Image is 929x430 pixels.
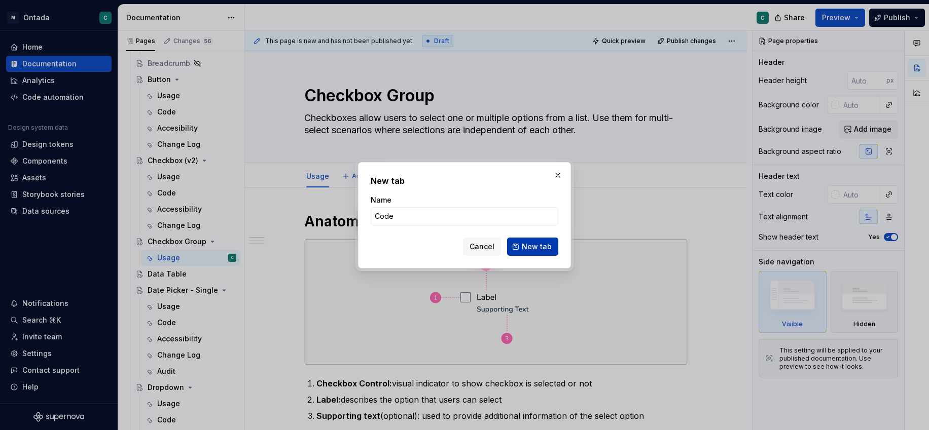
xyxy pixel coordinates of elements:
button: Cancel [463,238,501,256]
span: New tab [522,242,552,252]
h2: New tab [371,175,558,187]
span: Cancel [470,242,494,252]
label: Name [371,195,391,205]
button: New tab [507,238,558,256]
